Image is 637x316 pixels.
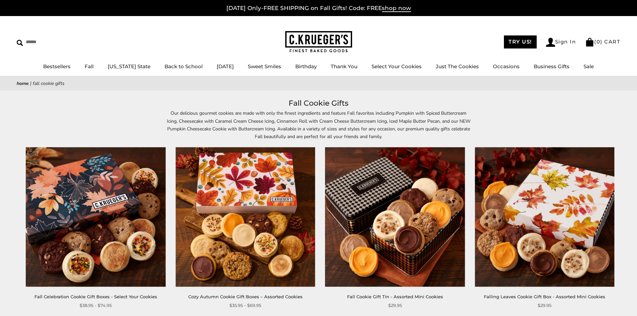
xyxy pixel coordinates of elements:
img: Search [17,40,23,46]
a: Business Gifts [534,63,569,70]
input: Search [17,37,96,47]
a: Fall Cookie Gift Tin - Assorted Mini Cookies [347,294,443,299]
h1: Fall Cookie Gifts [27,97,610,109]
a: Bestsellers [43,63,71,70]
img: Falling Leaves Cookie Gift Box - Assorted Mini Cookies [475,147,614,287]
a: Select Your Cookies [371,63,422,70]
a: Cozy Autumn Cookie Gift Boxes – Assorted Cookies [188,294,303,299]
span: $29.95 [538,302,551,309]
span: Our delicious gourmet cookies are made with only the finest ingredients and feature Fall favorite... [167,110,470,139]
a: [DATE] Only-FREE SHIPPING on Fall Gifts! Code: FREEshop now [226,5,411,12]
img: C.KRUEGER'S [285,31,352,53]
a: [US_STATE] State [108,63,150,70]
span: 0 [597,38,601,45]
a: Back to School [165,63,203,70]
a: Thank You [331,63,357,70]
a: Sale [583,63,594,70]
a: [DATE] [217,63,234,70]
img: Fall Celebration Cookie Gift Boxes - Select Your Cookies [26,147,166,287]
img: Fall Cookie Gift Tin - Assorted Mini Cookies [325,147,465,287]
a: TRY US! [504,35,537,48]
a: Sign In [546,38,576,47]
a: Birthday [295,63,317,70]
img: Account [546,38,555,47]
span: $29.95 [388,302,402,309]
span: shop now [382,5,411,12]
a: Just The Cookies [436,63,479,70]
span: | [30,80,31,87]
a: Occasions [493,63,520,70]
nav: breadcrumbs [17,80,620,87]
a: Fall Celebration Cookie Gift Boxes - Select Your Cookies [34,294,157,299]
a: Home [17,80,29,87]
a: Falling Leaves Cookie Gift Box - Assorted Mini Cookies [484,294,605,299]
a: (0) CART [585,38,620,45]
img: Cozy Autumn Cookie Gift Boxes – Assorted Cookies [176,147,315,287]
img: Bag [585,38,594,46]
a: Fall [85,63,94,70]
a: Sweet Smiles [248,63,281,70]
span: $35.95 - $69.95 [229,302,261,309]
span: Fall Cookie Gifts [33,80,65,87]
span: $38.95 - $74.95 [80,302,112,309]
